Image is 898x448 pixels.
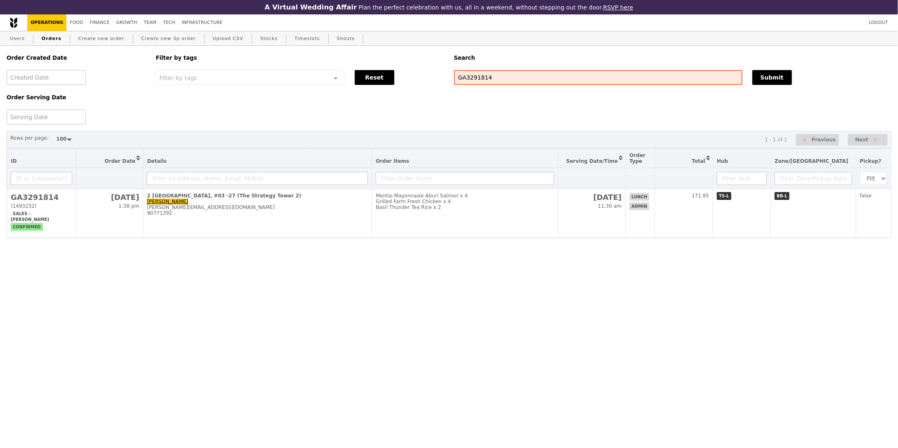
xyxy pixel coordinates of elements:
div: [PERSON_NAME][EMAIL_ADDRESS][DOMAIN_NAME] [147,204,368,210]
h2: [DATE] [562,193,622,202]
h5: Filter by tags [156,55,444,61]
span: false [860,193,872,199]
span: TS-L [717,192,731,200]
h2: GA3291814 [11,193,72,202]
h3: A Virtual Wedding Affair [265,3,357,11]
input: Filter Zone/Pickup Point [775,172,852,185]
input: ID or Salesperson name [11,172,72,185]
a: Infrastructure [179,14,226,31]
input: Search any field [454,70,742,85]
span: 1:38 pm [118,203,139,209]
a: Create new order [75,31,128,46]
a: Users [7,31,28,46]
span: BB-L [775,192,790,200]
button: Next [848,134,888,146]
a: Logout [866,14,891,31]
input: Serving Date [7,110,86,124]
div: Basil Thunder Tea Rice x 2 [376,204,554,210]
span: confirmed [11,223,43,231]
span: 171.95 [692,193,709,199]
h5: Order Serving Date [7,94,146,101]
a: [PERSON_NAME] [147,199,188,204]
div: (1493232) [11,203,72,209]
span: Next [855,135,868,145]
span: Previous [812,135,836,145]
a: Timeslots [291,31,323,46]
input: Filter Hub [717,172,767,185]
div: 90771392 [147,210,368,216]
input: Filter Order Items [376,172,554,185]
button: Submit [752,70,792,85]
button: Reset [355,70,394,85]
div: Grilled Farm Fresh Chicken x 4 [376,199,554,204]
a: Upload CSV [210,31,247,46]
div: Mentai Mayonnaise Aburi Salmon x 4 [376,193,554,199]
h2: [DATE] [80,193,139,202]
input: Created Date [7,70,86,85]
a: Create new 3p order [138,31,199,46]
span: Order Type [629,152,646,164]
a: RSVP here [603,4,634,11]
input: Filter by Address, Name, Email, Mobile [147,172,368,185]
a: Orders [38,31,65,46]
a: Team [140,14,160,31]
span: Zone/[GEOGRAPHIC_DATA] [775,158,849,164]
button: Previous [796,134,839,146]
a: Operations [27,14,66,31]
h5: Search [454,55,892,61]
a: Stocks [257,31,281,46]
span: Sales - [PERSON_NAME] [11,210,51,223]
span: Pickup? [860,158,882,164]
span: lunch [629,193,649,201]
a: Food [66,14,86,31]
a: Finance [87,14,113,31]
span: ID [11,158,16,164]
label: Rows per page: [10,134,49,142]
div: 1 - 1 of 1 [765,137,787,143]
a: Tech [160,14,179,31]
span: Order Items [376,158,409,164]
a: Shouts [334,31,358,46]
span: Details [147,158,166,164]
div: 2 [GEOGRAPHIC_DATA], #03 -27 (The Strategy Tower 2) [147,193,368,199]
span: Hub [717,158,728,164]
span: Filter by tags [160,74,197,81]
img: Grain logo [10,17,17,28]
span: 11:30 am [598,203,622,209]
div: Plan the perfect celebration with us, all in a weekend, without stepping out the door. [212,3,687,11]
span: admin [629,202,649,210]
a: Growth [113,14,141,31]
h5: Order Created Date [7,55,146,61]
